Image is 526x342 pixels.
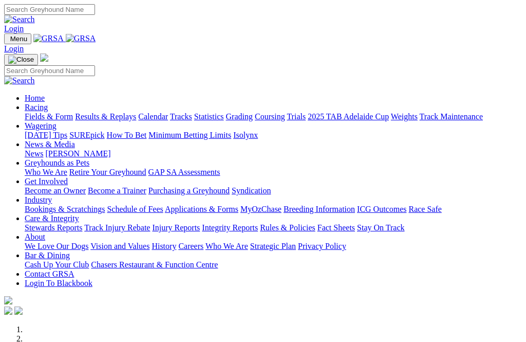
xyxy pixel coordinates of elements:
a: Vision and Values [90,242,149,250]
a: Results & Replays [75,112,136,121]
a: Integrity Reports [202,223,258,232]
a: Careers [178,242,203,250]
a: Weights [391,112,418,121]
a: Cash Up Your Club [25,260,89,269]
a: How To Bet [107,131,147,139]
img: logo-grsa-white.png [4,296,12,304]
a: Calendar [138,112,168,121]
input: Search [4,65,95,76]
a: Strategic Plan [250,242,296,250]
div: Get Involved [25,186,522,195]
div: Care & Integrity [25,223,522,232]
a: Bookings & Scratchings [25,205,105,213]
a: Bar & Dining [25,251,70,260]
a: Stewards Reports [25,223,82,232]
a: News [25,149,43,158]
img: logo-grsa-white.png [40,53,48,62]
a: Syndication [232,186,271,195]
a: GAP SA Assessments [148,168,220,176]
a: Isolynx [233,131,258,139]
a: News & Media [25,140,75,149]
a: Minimum Betting Limits [148,131,231,139]
a: Injury Reports [152,223,200,232]
a: Schedule of Fees [107,205,163,213]
a: Get Involved [25,177,68,186]
a: Retire Your Greyhound [69,168,146,176]
a: Track Maintenance [420,112,483,121]
a: Tracks [170,112,192,121]
a: We Love Our Dogs [25,242,88,250]
a: Login [4,44,24,53]
a: Trials [287,112,306,121]
a: Racing [25,103,48,112]
a: Track Injury Rebate [84,223,150,232]
a: Fact Sheets [317,223,355,232]
a: Grading [226,112,253,121]
img: GRSA [66,34,96,43]
img: twitter.svg [14,307,23,315]
a: [PERSON_NAME] [45,149,110,158]
a: Privacy Policy [298,242,346,250]
a: Contact GRSA [25,269,74,278]
div: Racing [25,112,522,121]
a: History [152,242,176,250]
img: Search [4,76,35,85]
a: MyOzChase [240,205,281,213]
a: Fields & Form [25,112,73,121]
a: Care & Integrity [25,214,79,223]
button: Toggle navigation [4,54,38,65]
a: Wagering [25,121,57,130]
img: Search [4,15,35,24]
a: About [25,232,45,241]
div: News & Media [25,149,522,158]
div: Bar & Dining [25,260,522,269]
a: Become an Owner [25,186,86,195]
a: Race Safe [408,205,441,213]
a: [DATE] Tips [25,131,67,139]
div: Wagering [25,131,522,140]
img: Close [8,56,34,64]
button: Toggle navigation [4,33,31,44]
a: 2025 TAB Adelaide Cup [308,112,389,121]
div: About [25,242,522,251]
a: Login [4,24,24,33]
a: Industry [25,195,52,204]
a: Rules & Policies [260,223,315,232]
img: facebook.svg [4,307,12,315]
a: Statistics [194,112,224,121]
div: Greyhounds as Pets [25,168,522,177]
a: ICG Outcomes [357,205,406,213]
a: SUREpick [69,131,104,139]
input: Search [4,4,95,15]
img: GRSA [33,34,64,43]
span: Menu [10,35,27,43]
a: Greyhounds as Pets [25,158,89,167]
div: Industry [25,205,522,214]
a: Applications & Forms [165,205,238,213]
a: Chasers Restaurant & Function Centre [91,260,218,269]
a: Purchasing a Greyhound [148,186,230,195]
a: Coursing [255,112,285,121]
a: Who We Are [25,168,67,176]
a: Home [25,94,45,102]
a: Who We Are [205,242,248,250]
a: Breeding Information [284,205,355,213]
a: Stay On Track [357,223,404,232]
a: Become a Trainer [88,186,146,195]
a: Login To Blackbook [25,279,92,287]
